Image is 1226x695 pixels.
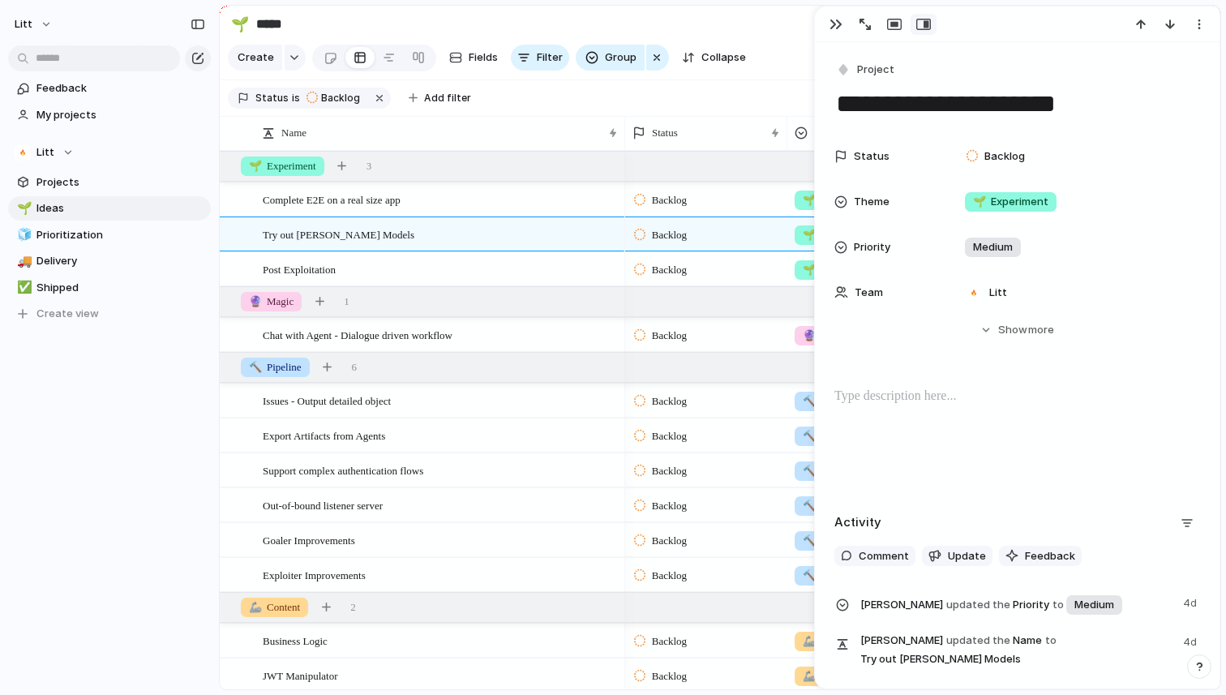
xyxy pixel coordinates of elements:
div: ✅ [17,278,28,297]
button: Collapse [675,45,752,71]
span: 🔨 [803,395,816,407]
span: Backlog [652,393,687,410]
span: 4d [1183,592,1200,611]
span: Content [803,633,854,650]
span: [PERSON_NAME] [860,633,943,649]
span: Litt [989,285,1007,301]
span: Pipeline [803,568,855,584]
button: is [289,89,303,107]
span: to [1045,633,1057,649]
button: Update [922,546,992,567]
span: Complete E2E on a real size app [263,190,401,208]
span: is [292,91,300,105]
span: Show [998,322,1027,338]
span: 🔨 [803,569,816,581]
a: 🚚Delivery [8,249,211,273]
button: 🌱 [227,11,253,37]
span: Magic [249,294,294,310]
span: updated the [946,597,1010,613]
span: 🦾 [249,601,262,613]
span: 🔨 [803,465,816,477]
span: Support complex authentication flows [263,461,423,479]
span: 1 [344,294,349,310]
span: Backlog [652,633,687,650]
span: 🔨 [803,500,816,512]
span: Backlog [652,428,687,444]
span: Status [255,91,289,105]
a: 🧊Prioritization [8,223,211,247]
div: ✅Shipped [8,276,211,300]
span: 🌱 [803,229,816,241]
span: Backlog [652,262,687,278]
span: Pipeline [803,428,855,444]
span: Create view [36,306,99,322]
span: 🔮 [803,329,816,341]
span: Backlog [652,498,687,514]
button: 🚚 [15,253,31,269]
span: Content [249,599,300,616]
span: 🌱 [803,194,816,206]
button: Create [228,45,282,71]
span: Status [652,125,678,141]
button: Litt [7,11,61,37]
span: Content [803,668,854,684]
span: 4d [1183,631,1200,650]
span: Backlog [652,328,687,344]
span: Fields [469,49,498,66]
span: Name [281,125,306,141]
span: Experiment [973,194,1048,210]
button: Litt [8,140,211,165]
span: Collapse [701,49,746,66]
span: 🔨 [803,534,816,547]
button: Filter [511,45,569,71]
button: 🧊 [15,227,31,243]
span: Update [948,548,986,564]
span: Name Try out [PERSON_NAME] Models [860,631,1173,667]
span: Theme [854,194,889,210]
span: 3 [367,158,372,174]
span: 🌱 [249,160,262,172]
span: 🔮 [249,295,262,307]
span: Delivery [36,253,205,269]
span: Chat with Agent - Dialogue driven workflow [263,325,452,344]
span: 🌱 [803,264,816,276]
span: Feedback [1025,548,1075,564]
span: Experiment [249,158,316,174]
span: Experiment [803,262,870,278]
span: Experiment [803,192,870,208]
span: Comment [859,548,909,564]
span: Status [854,148,889,165]
span: Backlog [652,192,687,208]
span: Litt [15,16,32,32]
a: 🌱Ideas [8,196,211,221]
span: Goaler Improvements [263,530,355,549]
span: Backlog [652,533,687,549]
a: Feedback [8,76,211,101]
span: Backlog [652,568,687,584]
button: Project [833,58,899,82]
span: Backlog [652,227,687,243]
button: Create view [8,302,211,326]
span: Export Artifacts from Agents [263,426,385,444]
span: Backlog [652,463,687,479]
button: Showmore [834,315,1200,345]
div: 🌱 [231,13,249,35]
span: Business Logic [263,631,328,650]
button: Feedback [999,546,1082,567]
button: Comment [834,546,915,567]
span: Shipped [36,280,205,296]
span: 6 [352,359,358,375]
span: 🌱 [973,195,986,208]
span: JWT Manipulator [263,666,338,684]
span: Group [605,49,637,66]
button: ✅ [15,280,31,296]
button: Backlog [302,89,370,107]
div: 🌱 [17,199,28,218]
button: Group [576,45,645,71]
span: more [1028,322,1054,338]
button: 🌱 [15,200,31,217]
button: Add filter [399,87,481,109]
